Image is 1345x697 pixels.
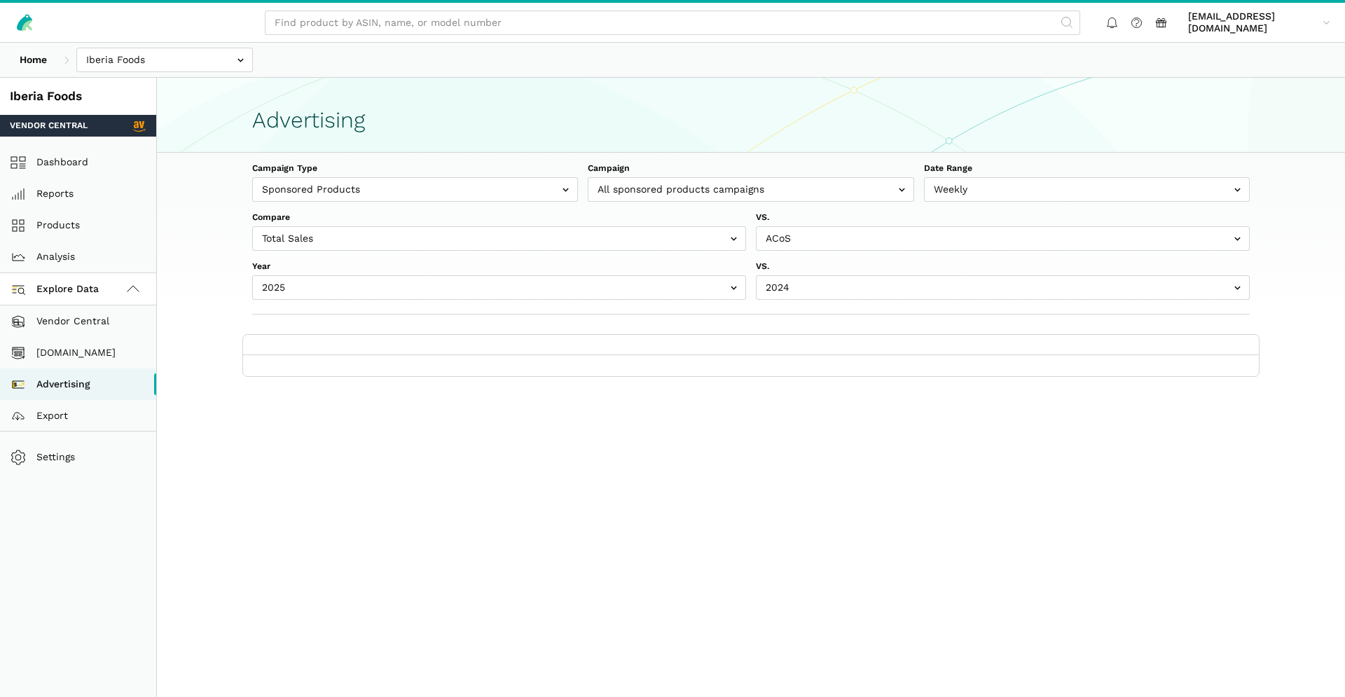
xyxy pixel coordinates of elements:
[265,11,1080,35] input: Find product by ASIN, name, or model number
[588,177,913,202] input: All sponsored products campaigns
[252,177,578,202] input: Sponsored Products
[252,275,746,300] input: 2025
[252,226,746,251] input: Total Sales
[756,275,1250,300] input: 2024
[15,281,99,298] span: Explore Data
[10,48,57,72] a: Home
[1188,11,1318,35] span: [EMAIL_ADDRESS][DOMAIN_NAME]
[756,212,1250,224] label: VS.
[588,163,913,175] label: Campaign
[252,212,746,224] label: Compare
[924,177,1250,202] input: Weekly
[252,108,1250,132] h1: Advertising
[756,226,1250,251] input: ACoS
[1183,8,1335,37] a: [EMAIL_ADDRESS][DOMAIN_NAME]
[76,48,253,72] input: Iberia Foods
[924,163,1250,175] label: Date Range
[252,261,746,273] label: Year
[10,88,146,105] div: Iberia Foods
[756,261,1250,273] label: VS.
[252,163,578,175] label: Campaign Type
[10,120,88,132] span: Vendor Central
